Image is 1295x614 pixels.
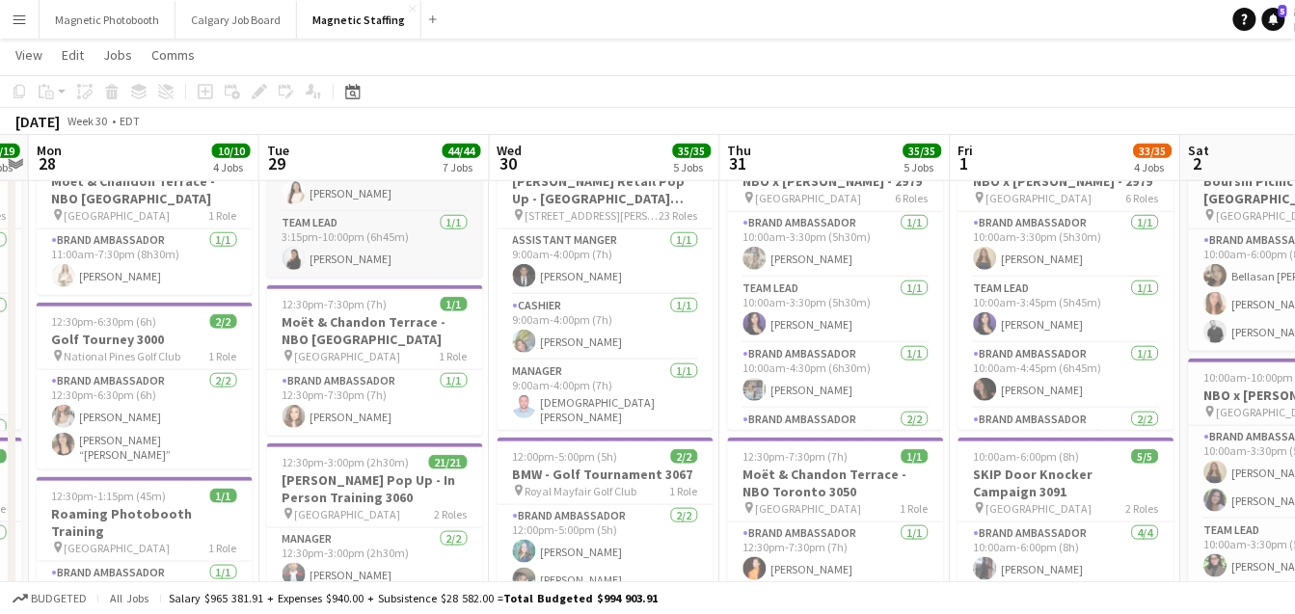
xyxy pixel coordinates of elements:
[1279,5,1287,17] span: 5
[671,449,698,464] span: 2/2
[65,208,171,223] span: [GEOGRAPHIC_DATA]
[144,42,202,67] a: Comms
[209,208,237,223] span: 1 Role
[295,507,401,521] span: [GEOGRAPHIC_DATA]
[213,160,250,174] div: 4 Jobs
[15,112,60,131] div: [DATE]
[37,173,253,207] h3: Moët & Chandon Terrace - NBO [GEOGRAPHIC_DATA]
[503,591,658,605] span: Total Budgeted $994 903.91
[498,142,523,159] span: Wed
[267,212,483,278] app-card-role: Team Lead1/13:15pm-10:00pm (6h45m)[PERSON_NAME]
[1134,144,1173,158] span: 33/35
[65,541,171,555] span: [GEOGRAPHIC_DATA]
[15,46,42,64] span: View
[62,46,84,64] span: Edit
[120,114,140,128] div: EDT
[52,314,157,329] span: 12:30pm-6:30pm (6h)
[728,145,944,430] app-job-card: 10:00am-10:00pm (12h)7/7NBO x [PERSON_NAME] - 2979 [GEOGRAPHIC_DATA]6 RolesBrand Ambassador1/110:...
[743,449,849,464] span: 12:30pm-7:30pm (7h)
[264,152,289,174] span: 29
[1132,449,1159,464] span: 5/5
[1186,152,1210,174] span: 2
[756,191,862,205] span: [GEOGRAPHIC_DATA]
[151,46,195,64] span: Comms
[728,343,944,409] app-card-role: Brand Ambassador1/110:00am-4:30pm (6h30m)[PERSON_NAME]
[902,449,929,464] span: 1/1
[40,1,175,39] button: Magnetic Photobooth
[958,212,1174,278] app-card-role: Brand Ambassador1/110:00am-3:30pm (5h30m)[PERSON_NAME]
[756,501,862,516] span: [GEOGRAPHIC_DATA]
[210,314,237,329] span: 2/2
[958,142,974,159] span: Fri
[37,145,253,295] app-job-card: 11:00am-7:30pm (8h30m)1/1Moët & Chandon Terrace - NBO [GEOGRAPHIC_DATA] [GEOGRAPHIC_DATA]1 RoleBr...
[674,160,711,174] div: 5 Jobs
[435,507,468,521] span: 2 Roles
[958,145,1174,430] app-job-card: 10:00am-10:00pm (12h)7/7NBO x [PERSON_NAME] - 2979 [GEOGRAPHIC_DATA]6 RolesBrand Ambassador1/110:...
[498,173,714,207] h3: [PERSON_NAME] Retail Pop Up - [GEOGRAPHIC_DATA] #3060
[31,592,87,605] span: Budgeted
[974,449,1080,464] span: 10:00am-6:00pm (8h)
[283,455,410,469] span: 12:30pm-3:00pm (2h30m)
[209,349,237,363] span: 1 Role
[904,144,942,158] span: 35/35
[958,409,1174,502] app-card-role: Brand Ambassador2/23:15pm-10:00pm (6h45m)
[295,349,401,363] span: [GEOGRAPHIC_DATA]
[526,484,637,498] span: Royal Mayfair Golf Club
[37,505,253,540] h3: Roaming Photobooth Training
[267,471,483,506] h3: [PERSON_NAME] Pop Up - In Person Training 3060
[673,144,712,158] span: 35/35
[440,349,468,363] span: 1 Role
[1262,8,1285,31] a: 5
[37,229,253,295] app-card-role: Brand Ambassador1/111:00am-7:30pm (8h30m)[PERSON_NAME]
[660,208,698,223] span: 23 Roles
[958,278,1174,343] app-card-role: Team Lead1/110:00am-3:45pm (5h45m)[PERSON_NAME]
[728,142,752,159] span: Thu
[441,297,468,311] span: 1/1
[283,297,388,311] span: 12:30pm-7:30pm (7h)
[54,42,92,67] a: Edit
[725,152,752,174] span: 31
[37,331,253,348] h3: Golf Tourney 3000
[65,349,181,363] span: National Pines Golf Club
[728,466,944,500] h3: Moët & Chandon Terrace - NBO Toronto 3050
[958,343,1174,409] app-card-role: Brand Ambassador1/110:00am-4:45pm (6h45m)[PERSON_NAME]
[37,142,62,159] span: Mon
[443,144,481,158] span: 44/44
[1126,501,1159,516] span: 2 Roles
[267,370,483,436] app-card-role: Brand Ambassador1/112:30pm-7:30pm (7h)[PERSON_NAME]
[498,229,714,295] app-card-role: Assistant Manger1/19:00am-4:00pm (7h)[PERSON_NAME]
[267,142,289,159] span: Tue
[429,455,468,469] span: 21/21
[95,42,140,67] a: Jobs
[986,191,1093,205] span: [GEOGRAPHIC_DATA]
[958,466,1174,500] h3: SKIP Door Knocker Campaign 3091
[728,278,944,343] app-card-role: Team Lead1/110:00am-3:30pm (5h30m)[PERSON_NAME]
[8,42,50,67] a: View
[498,360,714,432] app-card-role: Manager1/19:00am-4:00pm (7h)[DEMOGRAPHIC_DATA][PERSON_NAME]
[896,191,929,205] span: 6 Roles
[267,285,483,436] div: 12:30pm-7:30pm (7h)1/1Moët & Chandon Terrace - NBO [GEOGRAPHIC_DATA] [GEOGRAPHIC_DATA]1 RoleBrand...
[728,409,944,502] app-card-role: Brand Ambassador2/23:15pm-10:00pm (6h45m)
[728,438,944,588] div: 12:30pm-7:30pm (7h)1/1Moët & Chandon Terrace - NBO Toronto 3050 [GEOGRAPHIC_DATA]1 RoleBrand Amba...
[37,370,253,469] app-card-role: Brand Ambassador2/212:30pm-6:30pm (6h)[PERSON_NAME][PERSON_NAME] “[PERSON_NAME]” [PERSON_NAME]
[1126,191,1159,205] span: 6 Roles
[495,152,523,174] span: 30
[728,522,944,588] app-card-role: Brand Ambassador1/112:30pm-7:30pm (7h)[PERSON_NAME]
[52,489,167,503] span: 12:30pm-1:15pm (45m)
[498,145,714,430] app-job-card: 9:00am-10:00pm (13h)23/23[PERSON_NAME] Retail Pop Up - [GEOGRAPHIC_DATA] #3060 [STREET_ADDRESS][P...
[1189,142,1210,159] span: Sat
[986,501,1093,516] span: [GEOGRAPHIC_DATA]
[175,1,297,39] button: Calgary Job Board
[103,46,132,64] span: Jobs
[670,484,698,498] span: 1 Role
[444,160,480,174] div: 7 Jobs
[297,1,421,39] button: Magnetic Staffing
[267,313,483,348] h3: Moët & Chandon Terrace - NBO [GEOGRAPHIC_DATA]
[498,505,714,599] app-card-role: Brand Ambassador2/212:00pm-5:00pm (5h)[PERSON_NAME][PERSON_NAME]
[64,114,112,128] span: Week 30
[37,303,253,469] app-job-card: 12:30pm-6:30pm (6h)2/2Golf Tourney 3000 National Pines Golf Club1 RoleBrand Ambassador2/212:30pm-...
